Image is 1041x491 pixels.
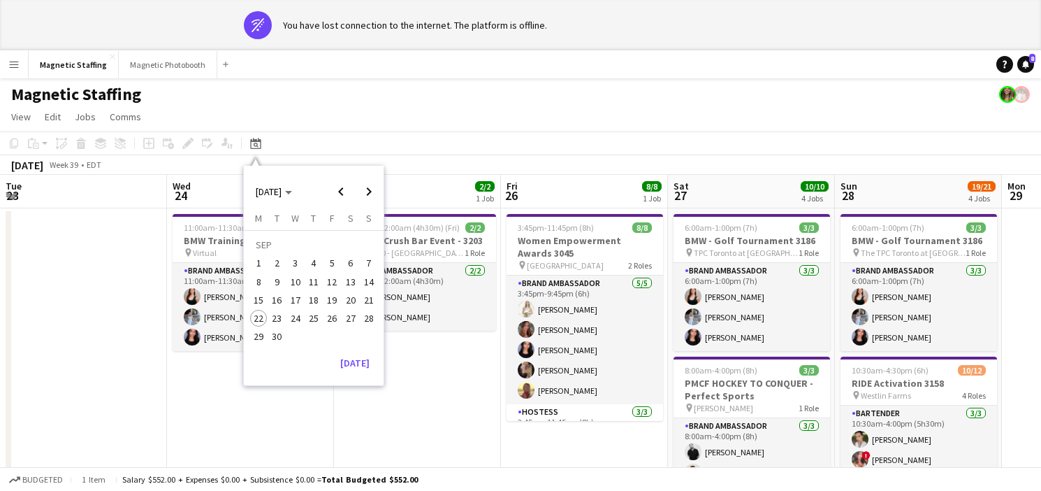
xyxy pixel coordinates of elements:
[173,234,329,247] h3: BMW Training Call
[1007,180,1026,192] span: Mon
[674,234,830,247] h3: BMW - Golf Tournament 3186
[305,255,322,272] span: 4
[361,273,377,290] span: 14
[269,292,286,308] span: 16
[249,309,268,327] button: 22-09-2025
[366,212,372,225] span: S
[1005,187,1026,204] span: 29
[269,255,286,272] span: 2
[465,248,485,258] span: 1 Role
[518,222,594,233] span: 3:45pm-11:45pm (8h)
[838,187,857,204] span: 28
[249,254,268,272] button: 01-09-2025
[674,263,830,351] app-card-role: Brand Ambassador3/36:00am-1:00pm (7h)[PERSON_NAME][PERSON_NAME][PERSON_NAME]
[323,273,341,291] button: 12-09-2025
[45,111,61,123] span: Edit
[250,292,267,308] span: 15
[275,212,279,225] span: T
[341,291,359,309] button: 20-09-2025
[250,255,267,272] span: 1
[507,214,663,421] app-job-card: 3:45pm-11:45pm (8h)8/8Women Empowerment Awards 3045 [GEOGRAPHIC_DATA]2 RolesBrand Ambassador5/53:...
[173,263,329,351] app-card-role: Brand Ambassador3/311:00am-11:30am (30m)[PERSON_NAME][PERSON_NAME][PERSON_NAME]
[340,214,496,331] app-job-card: 7:30pm-12:00am (4h30m) (Fri)2/2Tinder Crush Bar Event - 3203 Apt 200 - [GEOGRAPHIC_DATA]1 RoleBra...
[268,309,286,327] button: 23-09-2025
[507,234,663,259] h3: Women Empowerment Awards 3045
[799,365,819,376] span: 3/3
[249,236,378,254] td: SEP
[360,273,378,291] button: 14-09-2025
[327,178,355,206] button: Previous month
[360,254,378,272] button: 07-09-2025
[360,309,378,327] button: 28-09-2025
[361,292,377,308] span: 21
[286,273,305,291] button: 10-09-2025
[311,212,316,225] span: T
[527,260,604,271] span: [GEOGRAPHIC_DATA]
[170,187,191,204] span: 24
[268,291,286,309] button: 16-09-2025
[335,352,375,374] button: [DATE]
[341,309,359,327] button: 27-09-2025
[340,263,496,331] app-card-role: Brand Ambassador2/27:30pm-12:00am (4h30m)![PERSON_NAME][PERSON_NAME]
[968,181,996,192] span: 19/21
[799,403,819,413] span: 1 Role
[840,263,997,351] app-card-role: Brand Ambassador3/36:00am-1:00pm (7h)[PERSON_NAME][PERSON_NAME][PERSON_NAME]
[250,179,298,204] button: Choose month and year
[341,273,359,291] button: 13-09-2025
[269,273,286,290] span: 9
[305,310,322,327] span: 25
[801,181,829,192] span: 10/10
[674,377,830,402] h3: PMCF HOCKEY TO CONQUER - Perfect Sports
[323,292,340,308] span: 19
[862,451,871,460] span: !
[840,214,997,351] app-job-card: 6:00am-1:00pm (7h)3/3BMW - Golf Tournament 3186 The TPC Toronto at [GEOGRAPHIC_DATA]1 RoleBrand A...
[674,214,830,351] app-job-card: 6:00am-1:00pm (7h)3/3BMW - Golf Tournament 3186 TPC Toronto at [GEOGRAPHIC_DATA]1 RoleBrand Ambas...
[355,178,383,206] button: Next month
[3,187,22,204] span: 23
[840,377,997,390] h3: RIDE Activation 3158
[685,365,757,376] span: 8:00am-4:00pm (8h)
[799,222,819,233] span: 3/3
[119,51,217,78] button: Magnetic Photobooth
[6,180,22,192] span: Tue
[287,273,304,290] span: 10
[287,292,304,308] span: 17
[1017,56,1034,73] a: 8
[342,292,359,308] span: 20
[11,111,31,123] span: View
[966,248,986,258] span: 1 Role
[6,108,36,126] a: View
[305,273,323,291] button: 11-09-2025
[361,255,377,272] span: 7
[476,193,494,204] div: 1 Job
[643,193,661,204] div: 1 Job
[173,180,191,192] span: Wed
[674,180,689,192] span: Sat
[268,254,286,272] button: 02-09-2025
[255,212,262,225] span: M
[694,403,753,413] span: [PERSON_NAME]
[507,180,518,192] span: Fri
[861,248,966,258] span: The TPC Toronto at [GEOGRAPHIC_DATA]
[504,187,518,204] span: 26
[193,248,217,258] span: Virtual
[323,254,341,272] button: 05-09-2025
[840,180,857,192] span: Sun
[283,19,547,31] div: You have lost connection to the internet. The platform is offline.
[269,310,286,327] span: 23
[249,273,268,291] button: 08-09-2025
[173,214,329,351] app-job-card: 11:00am-11:30am (30m)3/3BMW Training Call Virtual1 RoleBrand Ambassador3/311:00am-11:30am (30m)[P...
[256,185,282,198] span: [DATE]
[323,291,341,309] button: 19-09-2025
[958,365,986,376] span: 10/12
[465,222,485,233] span: 2/2
[342,255,359,272] span: 6
[360,248,465,258] span: Apt 200 - [GEOGRAPHIC_DATA]
[360,291,378,309] button: 21-09-2025
[69,108,101,126] a: Jobs
[268,273,286,291] button: 09-09-2025
[341,254,359,272] button: 06-09-2025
